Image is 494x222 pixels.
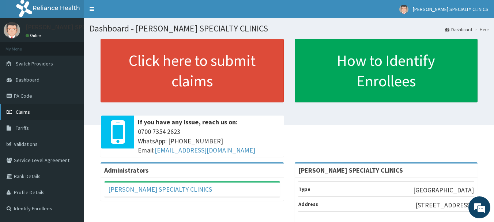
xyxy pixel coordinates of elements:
b: If you have any issue, reach us on: [138,118,238,126]
span: Claims [16,109,30,115]
a: [EMAIL_ADDRESS][DOMAIN_NAME] [155,146,255,154]
span: Dashboard [16,76,39,83]
strong: [PERSON_NAME] SPECIALTY CLINICS [298,166,403,174]
li: Here [473,26,489,33]
b: Address [298,201,318,207]
span: 0700 7354 2623 WhatsApp: [PHONE_NUMBER] Email: [138,127,280,155]
textarea: Type your message and hit 'Enter' [4,146,139,172]
img: d_794563401_company_1708531726252_794563401 [14,37,30,55]
div: Chat with us now [38,41,123,50]
h1: Dashboard - [PERSON_NAME] SPECIALTY CLINICS [90,24,489,33]
a: [PERSON_NAME] SPECIALTY CLINICS [108,185,212,193]
a: Online [26,33,43,38]
span: Tariffs [16,125,29,131]
img: User Image [4,22,20,38]
p: [PERSON_NAME] SPECIALTY CLINICS [26,24,128,30]
b: Type [298,186,310,192]
a: Click here to submit claims [101,39,284,102]
a: Dashboard [445,26,472,33]
span: Switch Providers [16,60,53,67]
a: How to Identify Enrollees [295,39,478,102]
img: User Image [399,5,408,14]
span: We're online! [42,65,101,139]
p: [GEOGRAPHIC_DATA] [413,185,474,195]
b: Administrators [104,166,148,174]
p: [STREET_ADDRESS]. [415,200,474,210]
div: Minimize live chat window [120,4,137,21]
span: [PERSON_NAME] SPECIALTY CLINICS [413,6,489,12]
